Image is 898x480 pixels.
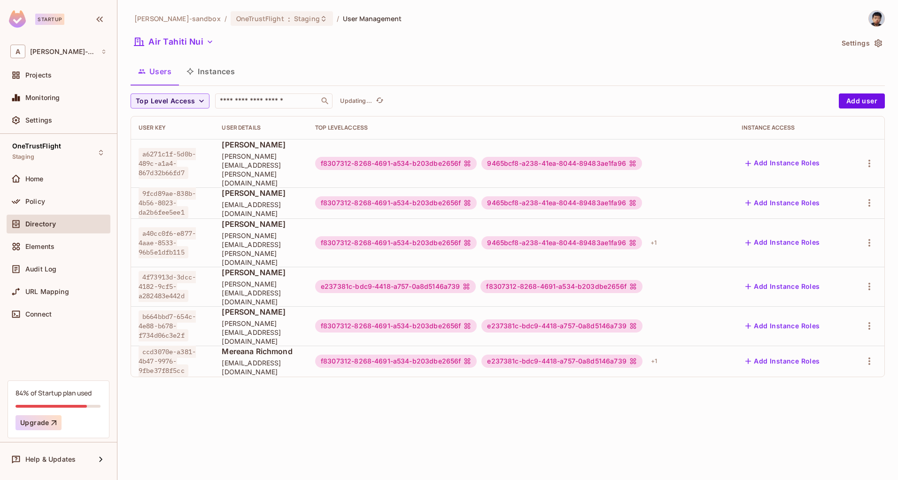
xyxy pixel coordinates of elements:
[139,310,196,341] span: b664bbd7-654c-4e88-b678-f734d06c3e2f
[481,196,642,209] div: 9465bcf8-a238-41ea-8044-89483ae1fa96
[136,95,195,107] span: Top Level Access
[315,124,727,132] div: Top Level Access
[222,188,300,198] span: [PERSON_NAME]
[25,288,69,295] span: URL Mapping
[15,415,62,430] button: Upgrade
[139,346,196,377] span: ccd3070e-a381-4b47-9976-9fbe37f8f5cc
[222,319,300,346] span: [PERSON_NAME][EMAIL_ADDRESS][DOMAIN_NAME]
[481,157,642,170] div: 9465bcf8-a238-41ea-8044-89483ae1fa96
[315,355,477,368] div: f8307312-8268-4691-a534-b203dbe2656f
[139,148,196,179] span: a6271c1f-5d0b-489c-a1a4-867d32b66fd7
[9,10,26,28] img: SReyMgAAAABJRU5ErkJggg==
[315,196,477,209] div: f8307312-8268-4691-a534-b203dbe2656f
[139,271,196,302] span: 4f73913d-3dcc-4182-9cf5-a282483e442d
[222,231,300,267] span: [PERSON_NAME][EMAIL_ADDRESS][PERSON_NAME][DOMAIN_NAME]
[372,95,385,107] span: Click to refresh data
[343,14,402,23] span: User Management
[742,279,823,294] button: Add Instance Roles
[340,97,372,105] p: Updating...
[224,14,227,23] li: /
[374,95,385,107] button: refresh
[139,187,196,218] span: 9fcd89ae-838b-4b56-8023-da2b6fee5ee1
[139,227,196,258] span: a40cc0f6-e877-4aae-8533-96b5e1dfb115
[131,93,209,108] button: Top Level Access
[742,235,823,250] button: Add Instance Roles
[25,310,52,318] span: Connect
[481,355,642,368] div: e237381c-bdc9-4418-a757-0a8d5146a739
[222,279,300,306] span: [PERSON_NAME][EMAIL_ADDRESS][DOMAIN_NAME]
[376,96,384,106] span: refresh
[10,45,25,58] span: A
[222,152,300,187] span: [PERSON_NAME][EMAIL_ADDRESS][PERSON_NAME][DOMAIN_NAME]
[222,200,300,218] span: [EMAIL_ADDRESS][DOMAIN_NAME]
[647,235,660,250] div: + 1
[25,175,44,183] span: Home
[481,236,642,249] div: 9465bcf8-a238-41ea-8044-89483ae1fa96
[139,124,207,132] div: User Key
[25,94,60,101] span: Monitoring
[131,34,217,49] button: Air Tahiti Nui
[25,116,52,124] span: Settings
[742,318,823,333] button: Add Instance Roles
[222,124,300,132] div: User Details
[315,319,477,333] div: f8307312-8268-4691-a534-b203dbe2656f
[222,139,300,150] span: [PERSON_NAME]
[222,219,300,229] span: [PERSON_NAME]
[839,93,885,108] button: Add user
[25,198,45,205] span: Policy
[869,11,884,26] img: Alexander Ip
[222,267,300,278] span: [PERSON_NAME]
[15,388,92,397] div: 84% of Startup plan used
[131,60,179,83] button: Users
[647,354,661,369] div: + 1
[337,14,339,23] li: /
[236,14,284,23] span: OneTrustFlight
[134,14,221,23] span: the active workspace
[25,220,56,228] span: Directory
[25,456,76,463] span: Help & Updates
[222,307,300,317] span: [PERSON_NAME]
[838,36,885,51] button: Settings
[35,14,64,25] div: Startup
[222,358,300,376] span: [EMAIL_ADDRESS][DOMAIN_NAME]
[315,280,476,293] div: e237381c-bdc9-4418-a757-0a8d5146a739
[30,48,96,55] span: Workspace: alex-trustflight-sandbox
[480,280,642,293] div: f8307312-8268-4691-a534-b203dbe2656f
[12,153,34,161] span: Staging
[742,195,823,210] button: Add Instance Roles
[287,15,291,23] span: :
[179,60,242,83] button: Instances
[25,265,56,273] span: Audit Log
[25,71,52,79] span: Projects
[12,142,61,150] span: OneTrustFlight
[481,319,642,333] div: e237381c-bdc9-4418-a757-0a8d5146a739
[222,346,300,356] span: Mereana Richmond
[315,157,477,170] div: f8307312-8268-4691-a534-b203dbe2656f
[25,243,54,250] span: Elements
[742,156,823,171] button: Add Instance Roles
[315,236,477,249] div: f8307312-8268-4691-a534-b203dbe2656f
[294,14,320,23] span: Staging
[742,354,823,369] button: Add Instance Roles
[742,124,841,132] div: Instance Access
